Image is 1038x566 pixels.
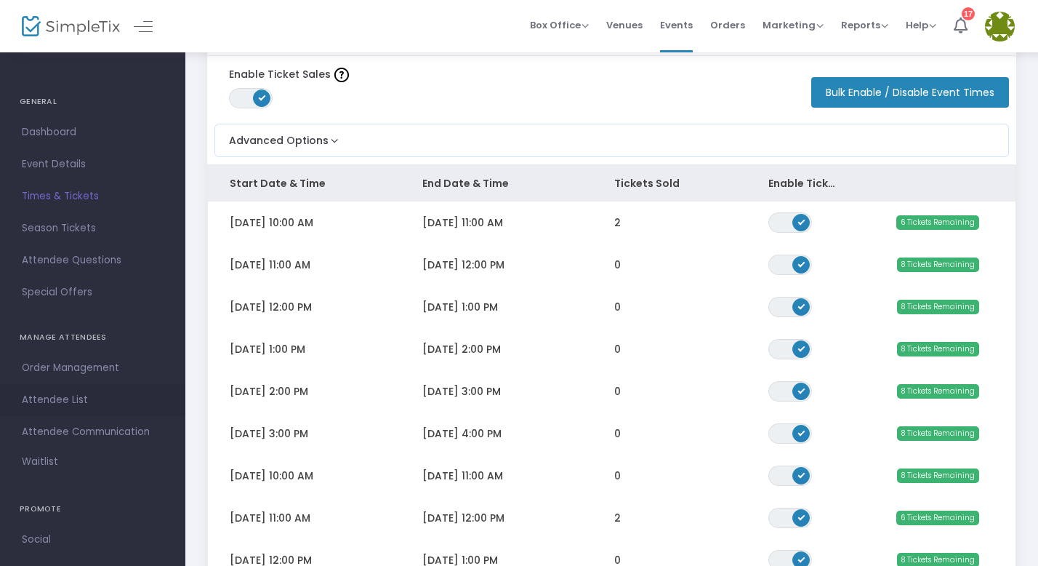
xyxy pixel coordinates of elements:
button: Advanced Options [215,124,342,148]
span: ON [797,218,805,225]
span: 6 Tickets Remaining [896,511,979,525]
span: 8 Tickets Remaining [897,258,979,272]
span: [DATE] 12:00 PM [422,258,504,272]
span: [DATE] 3:00 PM [230,426,308,441]
span: Attendee List [22,391,164,410]
span: Event Details [22,155,164,174]
span: 8 Tickets Remaining [897,469,979,483]
span: Dashboard [22,123,164,142]
h4: MANAGE ATTENDEES [20,323,166,352]
span: [DATE] 1:00 PM [230,342,305,356]
span: Attendee Communication [22,423,164,442]
span: [DATE] 12:00 PM [422,511,504,525]
span: Venues [606,7,643,44]
span: Special Offers [22,283,164,302]
span: 0 [614,258,621,272]
th: Tickets Sold [592,165,747,202]
span: 8 Tickets Remaining [897,426,979,441]
span: Events [660,7,693,44]
h4: PROMOTE [20,495,166,524]
span: 6 Tickets Remaining [896,215,979,230]
th: Start Date & Time [208,165,401,202]
span: [DATE] 3:00 PM [422,384,501,399]
img: question-mark [334,68,349,82]
span: 8 Tickets Remaining [897,300,979,314]
span: Times & Tickets [22,187,164,206]
span: Waitlist [22,455,58,469]
span: [DATE] 11:00 AM [230,511,310,525]
span: 8 Tickets Remaining [897,384,979,399]
span: 2 [614,215,621,230]
span: ON [797,344,805,351]
span: ON [797,260,805,267]
span: Orders [710,7,745,44]
span: ON [259,94,266,101]
span: ON [797,386,805,394]
span: [DATE] 12:00 PM [230,300,312,314]
span: Reports [841,18,888,32]
button: Bulk Enable / Disable Event Times [811,77,1009,108]
span: Social [22,530,164,549]
span: ON [797,555,805,562]
span: 0 [614,384,621,399]
span: 2 [614,511,621,525]
span: ON [797,429,805,436]
span: [DATE] 4:00 PM [422,426,502,441]
span: 8 Tickets Remaining [897,342,979,356]
span: Box Office [530,18,589,32]
span: [DATE] 11:00 AM [230,258,310,272]
span: 0 [614,300,621,314]
span: [DATE] 11:00 AM [422,215,503,230]
th: Enable Ticket Sales [747,165,862,202]
span: ON [797,471,805,478]
span: Season Tickets [22,219,164,238]
span: [DATE] 10:00 AM [230,469,313,483]
span: Marketing [763,18,824,32]
label: Enable Ticket Sales [229,67,349,82]
span: 0 [614,342,621,356]
span: Help [906,18,936,32]
h4: GENERAL [20,87,166,116]
span: [DATE] 1:00 PM [422,300,498,314]
span: ON [797,302,805,309]
span: 0 [614,469,621,483]
span: [DATE] 11:00 AM [422,469,503,483]
th: End Date & Time [401,165,593,202]
span: [DATE] 2:00 PM [230,384,308,399]
span: [DATE] 2:00 PM [422,342,501,356]
span: Order Management [22,359,164,378]
span: [DATE] 10:00 AM [230,215,313,230]
span: Attendee Questions [22,251,164,270]
span: 0 [614,426,621,441]
div: 17 [962,7,975,20]
span: ON [797,513,805,520]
